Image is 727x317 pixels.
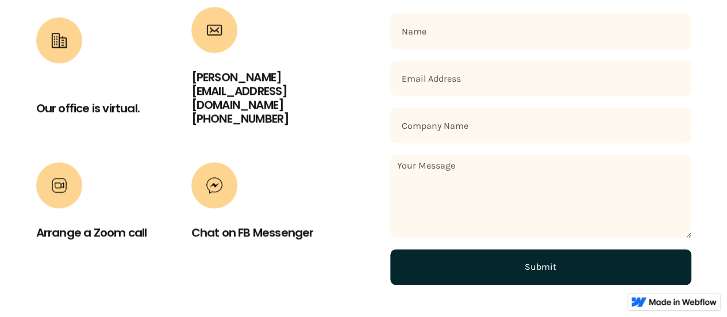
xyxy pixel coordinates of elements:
h3: Chat on FB Messenger [191,226,314,239]
input: Name [390,13,691,49]
img: Link to email Creative Content [206,21,223,39]
img: Made in Webflow [649,299,717,305]
input: Email Address [390,60,691,96]
a: Link to connect with Facebook MessengerChat on FB Messenger [191,162,337,251]
form: Contact Form [390,13,691,285]
a: Arrange a Zoom call [36,162,182,251]
strong: [PERSON_NAME][EMAIL_ADDRESS][DOMAIN_NAME] ‍ [191,69,288,113]
h3: Arrange a Zoom call [36,226,147,239]
img: Link to the address of Creative Content [51,32,68,49]
a: [PERSON_NAME][EMAIL_ADDRESS][DOMAIN_NAME]‍ [191,69,288,113]
input: Submit [390,249,691,285]
a: [PHONE_NUMBER] [191,110,290,127]
input: Company Name [390,108,691,143]
a: Our office is virtual. [36,100,140,116]
img: Link to connect with Facebook Messenger [206,177,223,194]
